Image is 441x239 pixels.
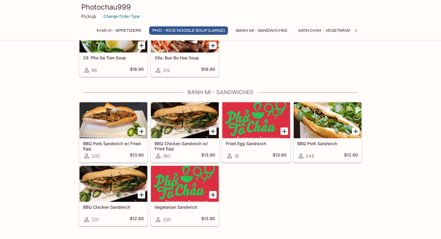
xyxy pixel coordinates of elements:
[154,205,215,210] h5: Vegetarian Sandwich
[234,153,239,159] span: 18
[209,191,217,199] button: Add Vegetarian Sandwich
[138,191,145,199] button: Add BBQ Chicken Sandwich
[222,102,290,163] a: Fried Egg Sandwich18$13.80
[226,141,286,146] h5: Fried Egg Sandwich
[83,141,144,151] h5: BBQ Pork Sandwich w/ Fried Egg
[79,166,147,202] div: BBQ Chicken Sandwich
[151,16,219,52] div: 29a. Bun Bo Hue Soup
[83,55,144,60] h5: 29. Pho Ga Tom Soup
[293,102,362,163] a: BBQ Pork Sandwich549$12.80
[151,166,219,226] a: Vegetarian Sandwich205$13.80
[130,152,144,160] h5: $13.80
[79,102,147,138] div: BBQ Pork Sandwich w/ Fried Egg
[130,67,144,74] h5: $16.90
[295,26,375,35] button: Mon Chay - Vegetarian Entrees
[154,141,215,151] h5: BBQ Chicken Sandwich w/ Fried Egg
[163,217,171,223] span: 205
[151,16,219,77] a: 29a. Bun Bo Hue Soup312$16.90
[344,152,358,160] h5: $12.80
[138,127,145,135] button: Add BBQ Pork Sandwich w/ Fried Egg
[130,216,144,223] h5: $12.80
[163,67,170,73] span: 312
[91,153,100,159] span: 330
[154,55,215,60] h5: 29a. Bun Bo Hue Soup
[151,166,219,202] div: Vegetarian Sandwich
[352,127,359,135] button: Add BBQ Pork Sandwich
[201,216,215,223] h5: $13.80
[294,102,361,138] div: BBQ Pork Sandwich
[79,16,147,52] div: 29. Pho Ga Tom Soup
[93,26,144,35] button: Khai Vi - Appetizers
[79,102,148,163] a: BBQ Pork Sandwich w/ Fried Egg330$13.80
[81,13,96,19] p: Pickup
[209,42,217,49] button: Add 29a. Bun Bo Hue Soup
[91,217,99,223] span: 331
[209,127,217,135] button: Add BBQ Chicken Sandwich w/ Fried Egg
[149,26,228,35] button: Pho - Rice Noodle Soup (Large)
[81,2,360,12] h3: Photochau999
[138,42,145,49] button: Add 29. Pho Ga Tom Soup
[91,67,97,73] span: 86
[273,152,286,160] h5: $13.80
[306,153,314,159] span: 549
[79,166,148,226] a: BBQ Chicken Sandwich331$12.80
[163,153,170,159] span: 180
[201,152,215,160] h5: $13.80
[233,26,290,35] button: Banh Mi - Sandwiches
[151,102,219,138] div: BBQ Chicken Sandwich w/ Fried Egg
[222,102,290,138] div: Fried Egg Sandwich
[79,16,148,77] a: 29. Pho Ga Tom Soup86$16.90
[280,127,288,135] button: Add Fried Egg Sandwich
[101,12,142,21] button: Change Order Type
[297,141,358,146] h5: BBQ Pork Sandwich
[83,205,144,210] h5: BBQ Chicken Sandwich
[151,102,219,163] a: BBQ Chicken Sandwich w/ Fried Egg180$13.80
[79,89,362,96] h4: Banh Mi - Sandwiches
[201,67,215,74] h5: $16.90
